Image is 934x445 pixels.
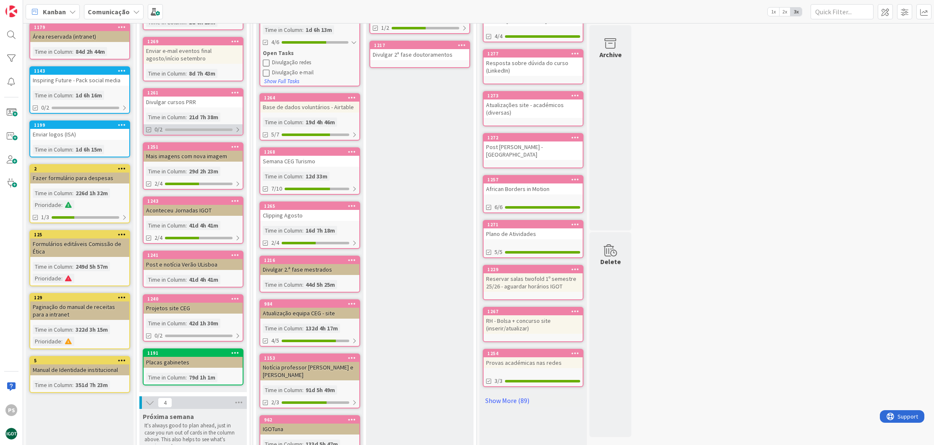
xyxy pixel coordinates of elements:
[18,1,38,11] span: Support
[271,130,279,139] span: 5/7
[302,118,303,127] span: :
[263,49,357,58] div: Open Tasks
[30,24,129,42] div: 1179Área reservada (intranet)
[144,45,243,64] div: Enviar e-mail eventos final agosto/início setembro
[33,200,61,209] div: Prioridade
[483,307,583,342] a: 1267RH - Bolsa + concurso site (inserir/atualizar)
[259,256,360,293] a: 1216Divulgar 2.ª fase mestradosTime in Column:44d 5h 25m
[484,176,583,194] div: 1257African Borders in Motion
[143,294,243,342] a: 1240Projetos site CEGTime in Column:42d 1h 30m0/2
[41,213,49,222] span: 1/3
[34,295,129,301] div: 129
[146,113,186,122] div: Time in Column
[263,226,302,235] div: Time in Column
[186,221,187,230] span: :
[73,91,104,100] div: 1d 6h 16m
[61,200,63,209] span: :
[264,257,359,263] div: 1216
[260,102,359,113] div: Base de dados voluntários - Airtable
[143,196,243,244] a: 1243Aconteceu Jornadas IGOTTime in Column:41d 4h 41m2/4
[144,295,243,303] div: 1240
[259,93,360,141] a: 1264Base de dados voluntários - AirtableTime in Column:19d 4h 46m5/7
[484,308,583,315] div: 1267
[34,232,129,238] div: 125
[260,148,359,167] div: 1268Semana CEG Turismo
[487,93,583,99] div: 1273
[484,141,583,160] div: Post [PERSON_NAME] - [GEOGRAPHIC_DATA]
[790,8,802,16] span: 3x
[484,134,583,141] div: 1272
[271,184,282,193] span: 7/10
[5,5,17,17] img: Visit kanbanzone.com
[484,50,583,76] div: 1277Resposta sobre dúvida do curso (LinkedIn)
[143,251,243,288] a: 1241Post e notícia Verão ULisboaTime in Column:41d 4h 41m
[302,226,303,235] span: :
[260,257,359,275] div: 1216Divulgar 2.ª fase mestrados
[73,325,110,334] div: 322d 3h 15m
[30,301,129,320] div: Paginação do manual de receitas para a intranet
[158,398,172,408] span: 4
[72,47,73,56] span: :
[30,121,129,140] div: 1199Enviar logos (ISA)
[271,38,279,47] span: 4/6
[5,404,17,416] div: PS
[147,198,243,204] div: 1243
[144,89,243,97] div: 1261
[73,188,110,198] div: 226d 1h 32m
[302,324,303,333] span: :
[144,357,243,368] div: Placas gabinetes
[272,69,357,76] div: Divulgação e-mail
[34,122,129,128] div: 1199
[33,188,72,198] div: Time in Column
[146,319,186,328] div: Time in Column
[370,42,469,60] div: 1217Divulgar 2ª fase doutoramentos
[72,188,73,198] span: :
[487,351,583,356] div: 1254
[147,39,243,44] div: 1269
[154,233,162,242] span: 2/4
[30,231,129,238] div: 125
[264,95,359,101] div: 1264
[483,175,583,213] a: 1257African Borders in Motion6/6
[73,262,110,271] div: 249d 5h 57m
[263,25,302,34] div: Time in Column
[259,299,360,347] a: 984Atualização equipa CEG - siteTime in Column:132d 4h 17m4/5
[260,416,359,435] div: 962IGOTuna
[484,58,583,76] div: Resposta sobre dúvida do curso (LinkedIn)
[264,149,359,155] div: 1268
[144,295,243,314] div: 1240Projetos site CEG
[144,143,243,151] div: 1251
[30,67,129,86] div: 1143Inspiring Future - Pack social media
[484,92,583,99] div: 1273
[29,23,130,60] a: 1179Área reservada (intranet)Time in Column:84d 2h 44m
[147,296,243,302] div: 1240
[487,51,583,57] div: 1277
[494,32,502,41] span: 4/4
[33,47,72,56] div: Time in Column
[144,197,243,205] div: 1243
[147,252,243,258] div: 1241
[144,97,243,107] div: Divulgar cursos PRR
[30,173,129,183] div: Fazer formulário para despesas
[33,91,72,100] div: Time in Column
[263,118,302,127] div: Time in Column
[187,113,220,122] div: 21d 7h 38m
[484,228,583,239] div: Plano de Atividades
[72,145,73,154] span: :
[34,358,129,364] div: 5
[186,275,187,284] span: :
[146,167,186,176] div: Time in Column
[30,294,129,320] div: 129Paginação do manual de receitas para a intranet
[259,202,360,249] a: 1265Clipping AgostoTime in Column:16d 7h 18m2/4
[33,262,72,271] div: Time in Column
[144,349,243,368] div: 1191Placas gabinetes
[186,69,187,78] span: :
[369,41,470,68] a: 1217Divulgar 2ª fase doutoramentos
[30,31,129,42] div: Área reservada (intranet)
[483,349,583,387] a: 1254Provas académicas nas redes3/3
[29,164,130,223] a: 2Fazer formulário para despesasTime in Column:226d 1h 32mPrioridade:1/3
[263,324,302,333] div: Time in Column
[33,145,72,154] div: Time in Column
[144,259,243,270] div: Post e notícia Verão ULisboa
[34,68,129,74] div: 1143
